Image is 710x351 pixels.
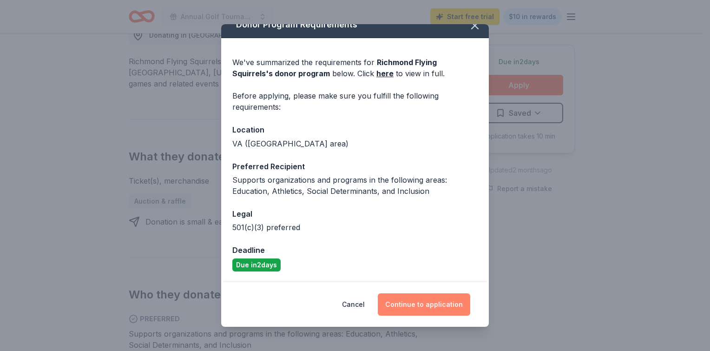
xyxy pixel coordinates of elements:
div: Before applying, please make sure you fulfill the following requirements: [232,90,478,113]
div: We've summarized the requirements for below. Click to view in full. [232,57,478,79]
div: Donor Program Requirements [221,12,489,38]
div: VA ([GEOGRAPHIC_DATA] area) [232,138,478,149]
div: Deadline [232,244,478,256]
div: Location [232,124,478,136]
div: 501(c)(3) preferred [232,222,478,233]
div: Due in 2 days [232,258,281,272]
button: Cancel [342,293,365,316]
div: Supports organizations and programs in the following areas: Education, Athletics, Social Determin... [232,174,478,197]
a: here [376,68,394,79]
button: Continue to application [378,293,470,316]
div: Legal [232,208,478,220]
div: Preferred Recipient [232,160,478,172]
